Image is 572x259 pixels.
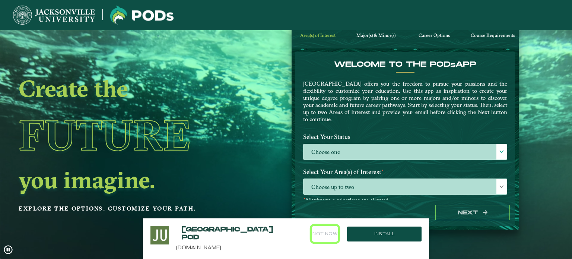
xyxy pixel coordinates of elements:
[450,62,455,69] sub: s
[381,167,384,173] sup: ⋆
[303,80,507,123] p: [GEOGRAPHIC_DATA] offers you the freedom to pursue your passions and the flexibility to customize...
[435,205,510,220] button: Next
[182,226,260,241] h2: [GEOGRAPHIC_DATA] POD
[298,130,513,144] label: Select Your Status
[304,179,507,195] span: Choose up to two
[303,60,507,69] h4: Welcome to the POD app
[303,197,507,204] p: Maximum 2 selections are allowed
[19,169,239,190] h2: you imagine.
[419,32,450,38] span: Career Options
[347,227,422,241] button: Install
[356,32,395,38] span: Major(s) & Minor(s)
[150,226,169,244] img: Install this Application?
[300,32,336,38] span: Area(s) of Interest
[19,203,239,214] p: Explore the options. Customize your path.
[304,144,507,160] label: Choose one
[312,226,338,242] button: Not Now
[110,6,174,25] img: Jacksonville University logo
[19,78,239,99] h2: Create the
[298,165,513,179] label: Select Your Area(s) of Interest
[19,101,239,169] h1: Future
[176,244,221,251] a: [DOMAIN_NAME]
[471,32,515,38] span: Course Requirements
[303,196,306,201] sup: ⋆
[13,6,95,25] img: Jacksonville University logo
